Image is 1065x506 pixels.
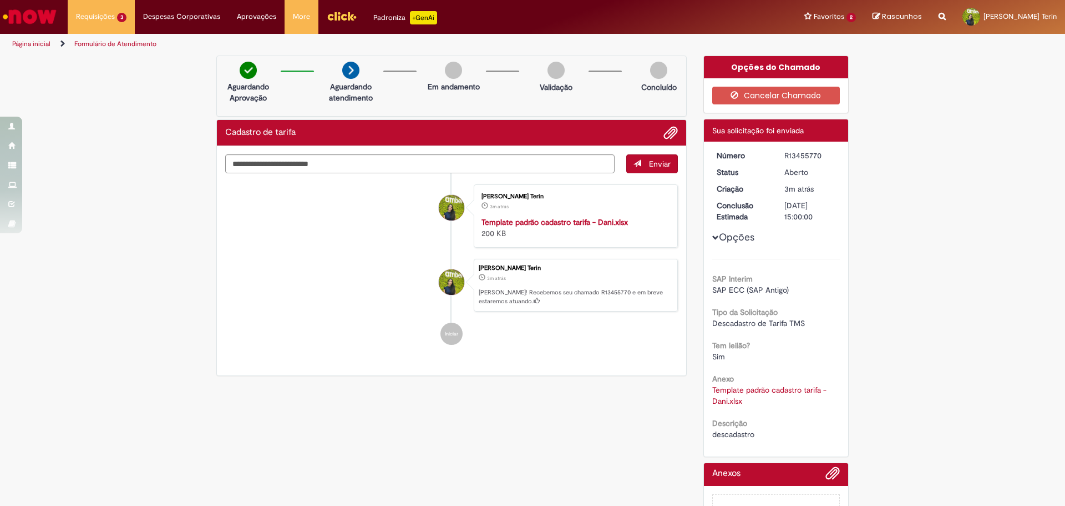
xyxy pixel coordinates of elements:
b: Anexo [712,374,734,384]
div: [PERSON_NAME] Terin [479,265,672,272]
img: ServiceNow [1,6,58,28]
a: Download de Template padrão cadastro tarifa - Dani.xlsx [712,385,829,406]
div: 200 KB [481,217,666,239]
span: Enviar [649,159,671,169]
p: +GenAi [410,11,437,24]
li: Danielle Bueno Terin [225,259,678,312]
img: check-circle-green.png [240,62,257,79]
a: Rascunhos [873,12,922,22]
span: 3 [117,13,126,22]
img: img-circle-grey.png [650,62,667,79]
ul: Trilhas de página [8,34,702,54]
span: Despesas Corporativas [143,11,220,22]
dt: Criação [708,183,777,194]
span: 2 [846,13,856,22]
span: Sua solicitação foi enviada [712,126,804,136]
p: Aguardando atendimento [324,81,378,103]
span: Favoritos [814,11,844,22]
a: Página inicial [12,39,50,48]
img: arrow-next.png [342,62,359,79]
div: Danielle Bueno Terin [439,269,464,295]
div: Padroniza [373,11,437,24]
div: Opções do Chamado [704,56,849,78]
span: More [293,11,310,22]
p: Em andamento [428,81,480,92]
button: Cancelar Chamado [712,87,840,104]
img: img-circle-grey.png [547,62,565,79]
div: [DATE] 15:00:00 [784,200,836,222]
img: img-circle-grey.png [445,62,462,79]
dt: Status [708,167,777,178]
div: Aberto [784,167,836,178]
b: Tipo da Solicitação [712,307,778,317]
div: R13455770 [784,150,836,161]
div: Danielle Bueno Terin [439,195,464,221]
span: 3m atrás [784,184,814,194]
b: SAP Interim [712,274,753,284]
button: Enviar [626,154,678,173]
span: Aprovações [237,11,276,22]
img: click_logo_yellow_360x200.png [327,8,357,24]
textarea: Digite sua mensagem aqui... [225,154,615,173]
time: 28/08/2025 08:35:39 [784,184,814,194]
dt: Conclusão Estimada [708,200,777,222]
span: [PERSON_NAME] Terin [983,12,1057,21]
span: Requisições [76,11,115,22]
time: 28/08/2025 08:35:33 [490,203,509,210]
button: Adicionar anexos [663,126,678,140]
b: Descrição [712,418,747,428]
a: Formulário de Atendimento [74,39,156,48]
p: Aguardando Aprovação [221,81,275,103]
span: 3m atrás [490,203,509,210]
h2: Cadastro de tarifa Histórico de tíquete [225,128,296,138]
p: Concluído [641,82,677,93]
b: Tem leilão? [712,340,750,350]
span: descadastro [712,429,754,439]
span: Descadastro de Tarifa TMS [712,318,805,328]
div: 28/08/2025 08:35:39 [784,183,836,194]
span: SAP ECC (SAP Antigo) [712,285,789,295]
a: Template padrão cadastro tarifa - Dani.xlsx [481,217,628,227]
h2: Anexos [712,469,741,479]
time: 28/08/2025 08:35:39 [487,275,506,282]
p: [PERSON_NAME]! Recebemos seu chamado R13455770 e em breve estaremos atuando. [479,288,672,305]
dt: Número [708,150,777,161]
div: [PERSON_NAME] Terin [481,193,666,200]
button: Adicionar anexos [825,466,840,486]
span: Rascunhos [882,11,922,22]
ul: Histórico de tíquete [225,173,678,357]
span: 3m atrás [487,275,506,282]
span: Sim [712,352,725,362]
p: Validação [540,82,572,93]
